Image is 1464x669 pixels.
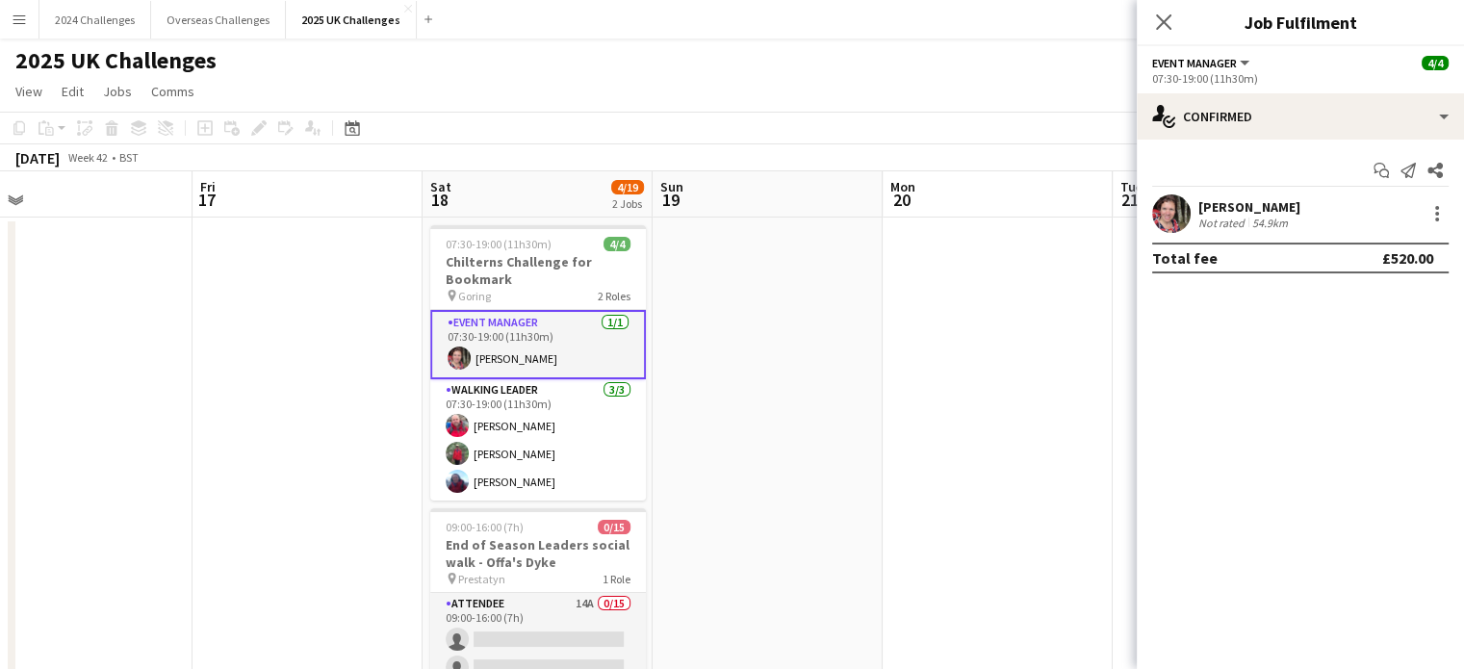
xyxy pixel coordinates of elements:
[1137,93,1464,140] div: Confirmed
[1422,56,1449,70] span: 4/4
[611,180,644,194] span: 4/19
[1117,189,1143,211] span: 21
[143,79,202,104] a: Comms
[1382,248,1433,268] div: £520.00
[8,79,50,104] a: View
[1152,71,1449,86] div: 07:30-19:00 (11h30m)
[1198,198,1300,216] div: [PERSON_NAME]
[430,310,646,379] app-card-role: Event Manager1/107:30-19:00 (11h30m)[PERSON_NAME]
[200,178,216,195] span: Fri
[430,536,646,571] h3: End of Season Leaders social walk - Offa's Dyke
[39,1,151,39] button: 2024 Challenges
[119,150,139,165] div: BST
[1152,56,1252,70] button: Event Manager
[1198,216,1248,230] div: Not rated
[15,46,217,75] h1: 2025 UK Challenges
[1137,10,1464,35] h3: Job Fulfilment
[103,83,132,100] span: Jobs
[657,189,683,211] span: 19
[890,178,915,195] span: Mon
[15,83,42,100] span: View
[95,79,140,104] a: Jobs
[430,379,646,501] app-card-role: Walking Leader3/307:30-19:00 (11h30m)[PERSON_NAME][PERSON_NAME][PERSON_NAME]
[458,289,491,303] span: Goring
[54,79,91,104] a: Edit
[151,1,286,39] button: Overseas Challenges
[458,572,505,586] span: Prestatyn
[1248,216,1292,230] div: 54.9km
[660,178,683,195] span: Sun
[197,189,216,211] span: 17
[427,189,451,211] span: 18
[598,289,630,303] span: 2 Roles
[446,520,524,534] span: 09:00-16:00 (7h)
[604,237,630,251] span: 4/4
[603,572,630,586] span: 1 Role
[151,83,194,100] span: Comms
[1152,248,1218,268] div: Total fee
[598,520,630,534] span: 0/15
[887,189,915,211] span: 20
[430,253,646,288] h3: Chilterns Challenge for Bookmark
[1120,178,1143,195] span: Tue
[286,1,417,39] button: 2025 UK Challenges
[62,83,84,100] span: Edit
[1152,56,1237,70] span: Event Manager
[15,148,60,167] div: [DATE]
[430,178,451,195] span: Sat
[612,196,643,211] div: 2 Jobs
[64,150,112,165] span: Week 42
[430,225,646,501] app-job-card: 07:30-19:00 (11h30m)4/4Chilterns Challenge for Bookmark Goring2 RolesEvent Manager1/107:30-19:00 ...
[446,237,552,251] span: 07:30-19:00 (11h30m)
